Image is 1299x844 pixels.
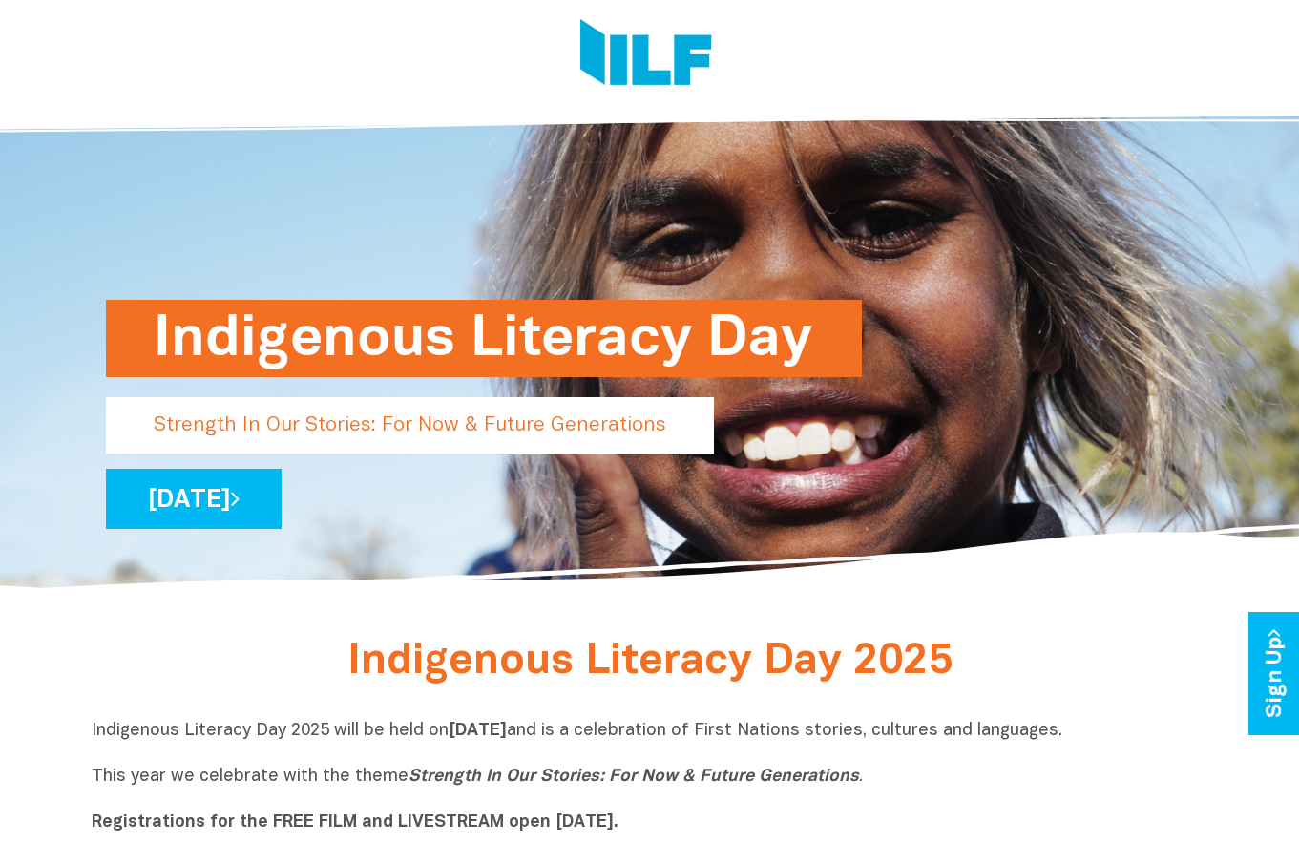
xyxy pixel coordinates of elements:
img: Logo [580,19,712,91]
a: [DATE] [106,469,282,529]
h1: Indigenous Literacy Day [154,300,814,377]
p: Strength In Our Stories: For Now & Future Generations [106,397,714,454]
p: Indigenous Literacy Day 2025 will be held on and is a celebration of First Nations stories, cultu... [92,720,1208,834]
b: Registrations for the FREE FILM and LIVESTREAM open [DATE]. [92,814,618,831]
span: Indigenous Literacy Day 2025 [347,643,953,682]
i: Strength In Our Stories: For Now & Future Generations [409,769,859,785]
b: [DATE] [449,723,507,739]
